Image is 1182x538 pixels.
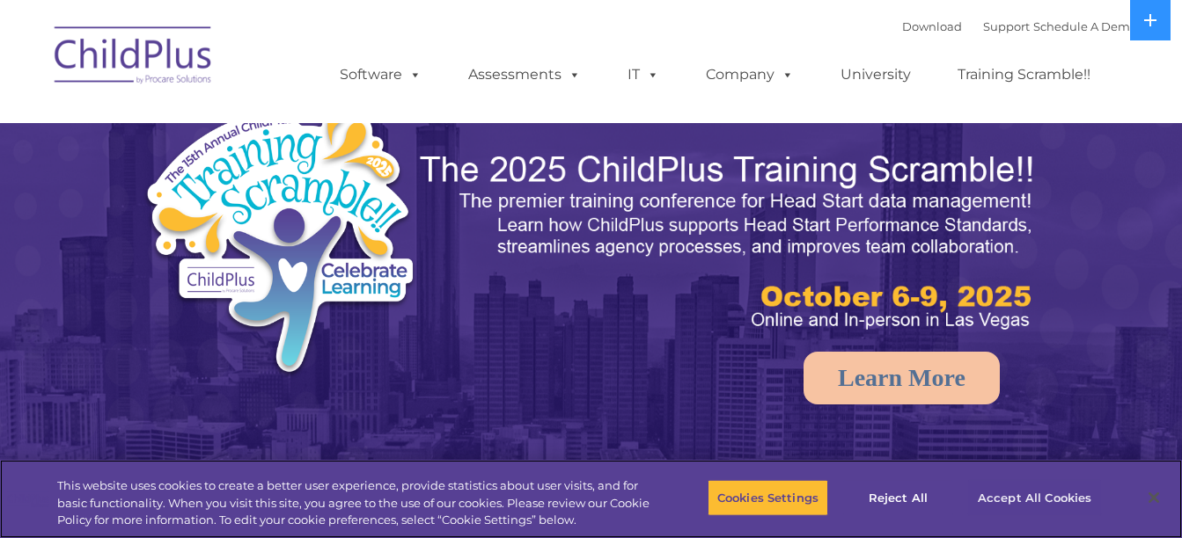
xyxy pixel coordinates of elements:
button: Close [1134,478,1173,517]
span: Last name [245,116,298,129]
a: IT [610,57,677,92]
button: Cookies Settings [708,479,828,516]
button: Accept All Cookies [968,479,1101,516]
a: Learn More [804,352,1000,404]
a: Support [983,19,1030,33]
a: Assessments [451,57,598,92]
img: ChildPlus by Procare Solutions [46,14,222,102]
a: Software [322,57,439,92]
font: | [902,19,1137,33]
span: Phone number [245,188,319,201]
a: University [823,57,929,92]
a: Training Scramble!! [940,57,1108,92]
a: Company [688,57,811,92]
button: Reject All [843,479,953,516]
a: Download [902,19,962,33]
a: Schedule A Demo [1033,19,1137,33]
div: This website uses cookies to create a better user experience, provide statistics about user visit... [57,477,650,529]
